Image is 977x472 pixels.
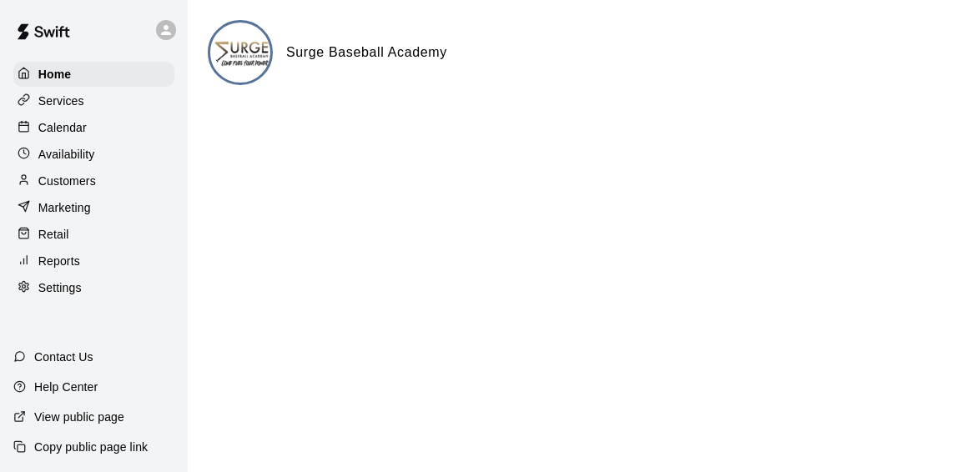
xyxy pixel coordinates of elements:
[38,146,95,163] p: Availability
[13,168,174,193] a: Customers
[38,119,87,136] p: Calendar
[38,226,69,243] p: Retail
[38,199,91,216] p: Marketing
[13,249,174,274] a: Reports
[13,88,174,113] a: Services
[38,279,82,296] p: Settings
[34,439,148,455] p: Copy public page link
[38,66,72,83] p: Home
[13,195,174,220] a: Marketing
[13,275,174,300] a: Settings
[34,379,98,395] p: Help Center
[38,173,96,189] p: Customers
[38,93,84,109] p: Services
[13,142,174,167] a: Availability
[13,222,174,247] a: Retail
[210,23,273,85] img: Surge Baseball Academy logo
[34,409,124,425] p: View public page
[38,253,80,269] p: Reports
[13,62,174,87] a: Home
[13,115,174,140] a: Calendar
[286,42,447,63] h6: Surge Baseball Academy
[34,349,93,365] p: Contact Us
